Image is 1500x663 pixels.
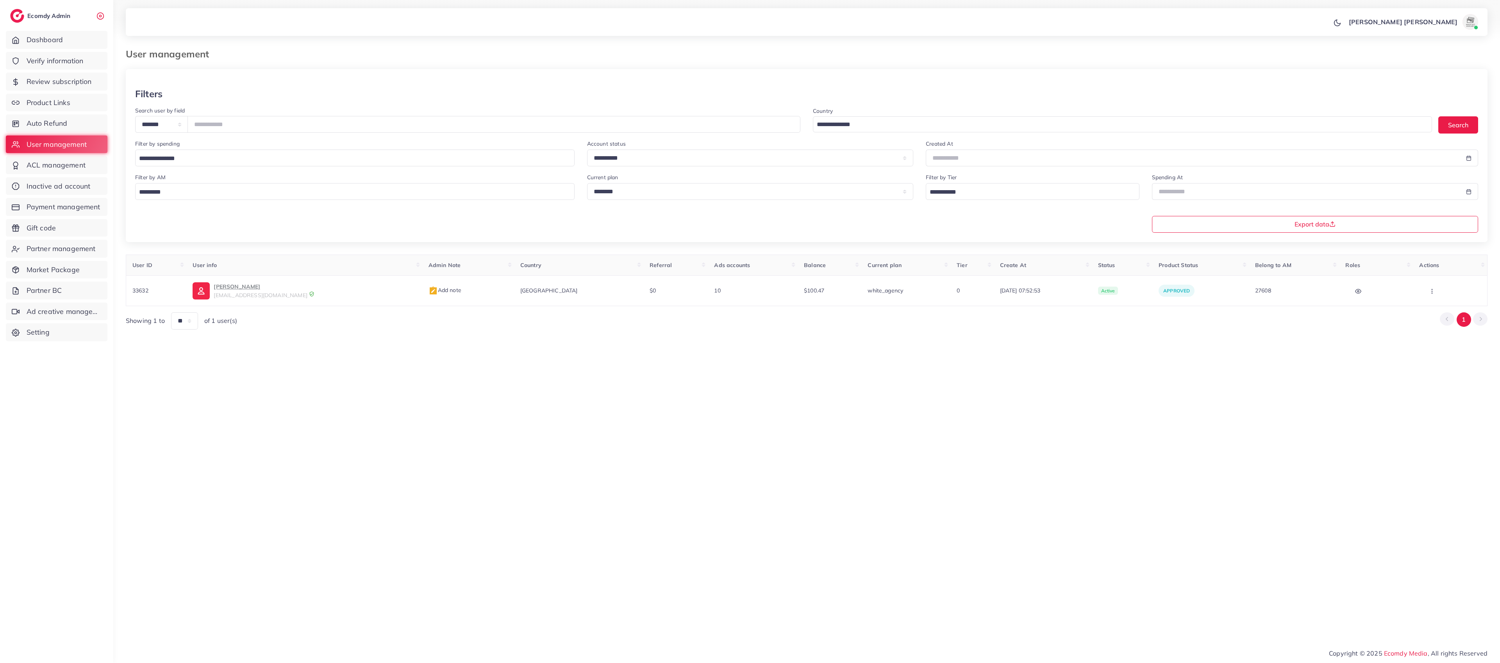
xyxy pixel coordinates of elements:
span: Verify information [27,56,84,66]
span: Referral [650,262,672,269]
span: $0 [650,287,656,294]
span: Showing 1 to [126,316,165,325]
span: Gift code [27,223,56,233]
a: Market Package [6,261,107,279]
img: 9CAL8B2pu8EFxCJHYAAAAldEVYdGRhdGU6Y3JlYXRlADIwMjItMTItMDlUMDQ6NTg6MzkrMDA6MDBXSlgLAAAAJXRFWHRkYXR... [309,291,314,297]
a: Setting [6,323,107,341]
span: Review subscription [27,77,92,87]
span: of 1 user(s) [204,316,237,325]
h3: User management [126,48,215,60]
label: Spending At [1152,173,1183,181]
h2: Ecomdy Admin [27,12,72,20]
div: Search for option [926,183,1139,200]
span: Partner management [27,244,96,254]
a: Review subscription [6,73,107,91]
span: User ID [132,262,152,269]
a: Inactive ad account [6,177,107,195]
span: Admin Note [429,262,461,269]
a: Ecomdy Media [1384,649,1428,657]
span: Market Package [27,265,80,275]
span: , All rights Reserved [1428,649,1487,658]
a: Ad creative management [6,303,107,321]
a: Partner BC [6,282,107,299]
button: Export data [1152,216,1479,233]
a: Payment management [6,198,107,216]
span: Tier [957,262,968,269]
a: Auto Refund [6,114,107,132]
span: Payment management [27,202,100,212]
span: active [1098,287,1118,295]
p: [PERSON_NAME] [PERSON_NAME] [1349,17,1457,27]
div: Search for option [135,183,575,200]
span: Actions [1419,262,1439,269]
span: Product Status [1159,262,1198,269]
img: avatar [1462,14,1478,30]
input: Search for option [136,186,564,198]
span: Add note [429,287,461,294]
label: Filter by spending [135,140,180,148]
span: [DATE] 07:52:53 [1000,287,1086,294]
button: Search [1438,116,1478,133]
span: $100.47 [804,287,824,294]
a: [PERSON_NAME] [PERSON_NAME]avatar [1345,14,1481,30]
a: ACL management [6,156,107,174]
ul: Pagination [1440,312,1487,327]
a: Product Links [6,94,107,112]
span: 10 [714,287,720,294]
input: Search for option [136,153,564,165]
label: Current plan [587,173,618,181]
span: white_agency [868,287,903,294]
div: Search for option [135,150,575,166]
a: User management [6,135,107,153]
span: Balance [804,262,826,269]
img: admin_note.cdd0b510.svg [429,286,438,296]
label: Country [813,107,833,115]
span: approved [1163,288,1190,294]
span: Inactive ad account [27,181,91,191]
img: logo [10,9,24,23]
span: Partner BC [27,285,62,296]
label: Search user by field [135,107,185,114]
a: Partner management [6,240,107,258]
span: Belong to AM [1255,262,1291,269]
input: Search for option [927,186,1129,198]
span: Status [1098,262,1115,269]
a: Gift code [6,219,107,237]
span: Current plan [868,262,902,269]
span: 27608 [1255,287,1271,294]
h3: Filters [135,88,162,100]
span: Copyright © 2025 [1329,649,1487,658]
div: Search for option [813,116,1432,132]
img: ic-user-info.36bf1079.svg [193,282,210,299]
label: Filter by AM [135,173,166,181]
span: [EMAIL_ADDRESS][DOMAIN_NAME] [214,292,307,299]
span: Ads accounts [714,262,750,269]
span: User info [193,262,216,269]
span: Dashboard [27,35,63,45]
span: User management [27,139,87,150]
span: Create At [1000,262,1026,269]
span: Export data [1295,221,1336,227]
span: 0 [957,287,960,294]
span: Setting [27,327,50,337]
span: [GEOGRAPHIC_DATA] [520,287,578,294]
label: Account status [587,140,626,148]
a: Dashboard [6,31,107,49]
label: Filter by Tier [926,173,957,181]
a: [PERSON_NAME][EMAIL_ADDRESS][DOMAIN_NAME] [193,282,416,299]
span: Country [520,262,541,269]
span: ACL management [27,160,86,170]
span: Ad creative management [27,307,102,317]
a: Verify information [6,52,107,70]
span: Auto Refund [27,118,68,128]
label: Created At [926,140,953,148]
a: logoEcomdy Admin [10,9,72,23]
span: Roles [1345,262,1360,269]
p: [PERSON_NAME] [214,282,307,291]
span: Product Links [27,98,70,108]
button: Go to page 1 [1457,312,1471,327]
span: 33632 [132,287,148,294]
input: Search for option [814,119,1422,131]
